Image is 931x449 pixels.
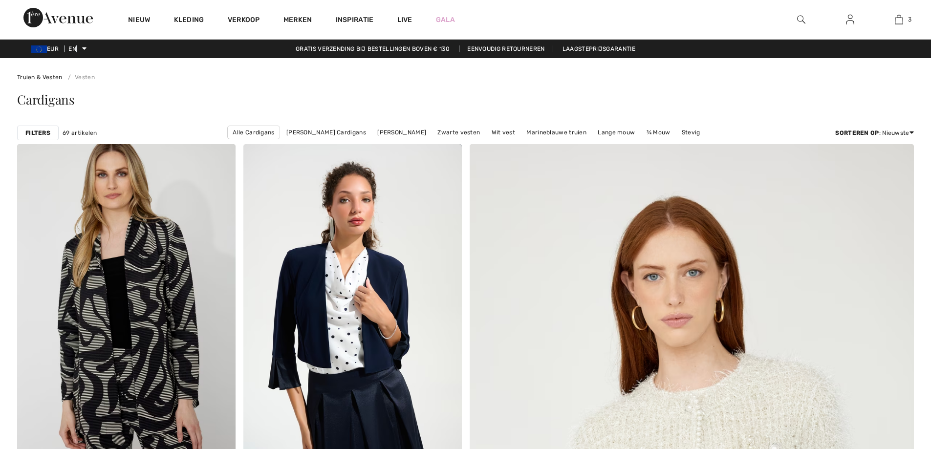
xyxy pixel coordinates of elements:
[642,126,675,139] a: ¾ Mouw
[835,129,879,136] font: Sorteren op
[436,16,455,24] font: Gala
[879,129,909,136] font: : Nieuwste
[296,45,450,52] font: Gratis verzending bij bestellingen boven € 130
[174,16,204,24] font: Kleding
[555,45,643,52] a: Laagsteprijsgarantie
[563,45,635,52] font: Laagsteprijsgarantie
[128,16,151,24] font: Nieuw
[25,129,50,136] font: Filters
[227,126,280,139] a: Alle Cardigans
[286,129,366,136] font: [PERSON_NAME] Cardigans
[593,126,640,139] a: Lange mouw
[895,14,903,25] img: Mijn tas
[436,15,455,25] a: Gala
[288,45,457,52] a: Gratis verzending bij bestellingen boven € 130
[31,45,47,53] img: Euro
[372,126,431,139] a: [PERSON_NAME]
[908,16,911,23] font: 3
[838,14,862,26] a: Aanmelden
[233,129,274,136] font: Alle Cardigans
[797,14,805,25] img: zoek op de website
[47,45,59,52] font: EUR
[437,129,480,136] font: Zwarte vesten
[682,129,700,136] font: Stevig
[526,129,586,136] font: Marineblauwe truien
[281,126,371,139] a: [PERSON_NAME] Cardigans
[17,74,63,81] a: Truien & Vesten
[397,15,412,25] a: Live
[377,129,426,136] font: [PERSON_NAME]
[63,129,97,136] font: 69 artikelen
[492,129,515,136] font: Wit vest
[283,16,312,26] a: Merken
[521,126,591,139] a: Marineblauwe truien
[875,14,923,25] a: 3
[487,126,520,139] a: Wit vest
[228,16,260,26] a: Verkoop
[598,129,635,136] font: Lange mouw
[128,16,151,26] a: Nieuw
[846,14,854,25] img: Mijn gegevens
[283,16,312,24] font: Merken
[174,16,204,26] a: Kleding
[459,45,553,52] a: Eenvoudig retourneren
[68,45,76,52] font: EN
[75,74,95,81] font: Vesten
[17,91,75,108] font: Cardigans
[228,16,260,24] font: Verkoop
[433,126,485,139] a: Zwarte vesten
[336,16,374,24] font: Inspiratie
[64,74,95,81] a: Vesten
[647,129,671,136] font: ¾ Mouw
[467,45,544,52] font: Eenvoudig retourneren
[23,8,93,27] img: 1ère Avenue
[397,16,412,24] font: Live
[677,126,705,139] a: Stevig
